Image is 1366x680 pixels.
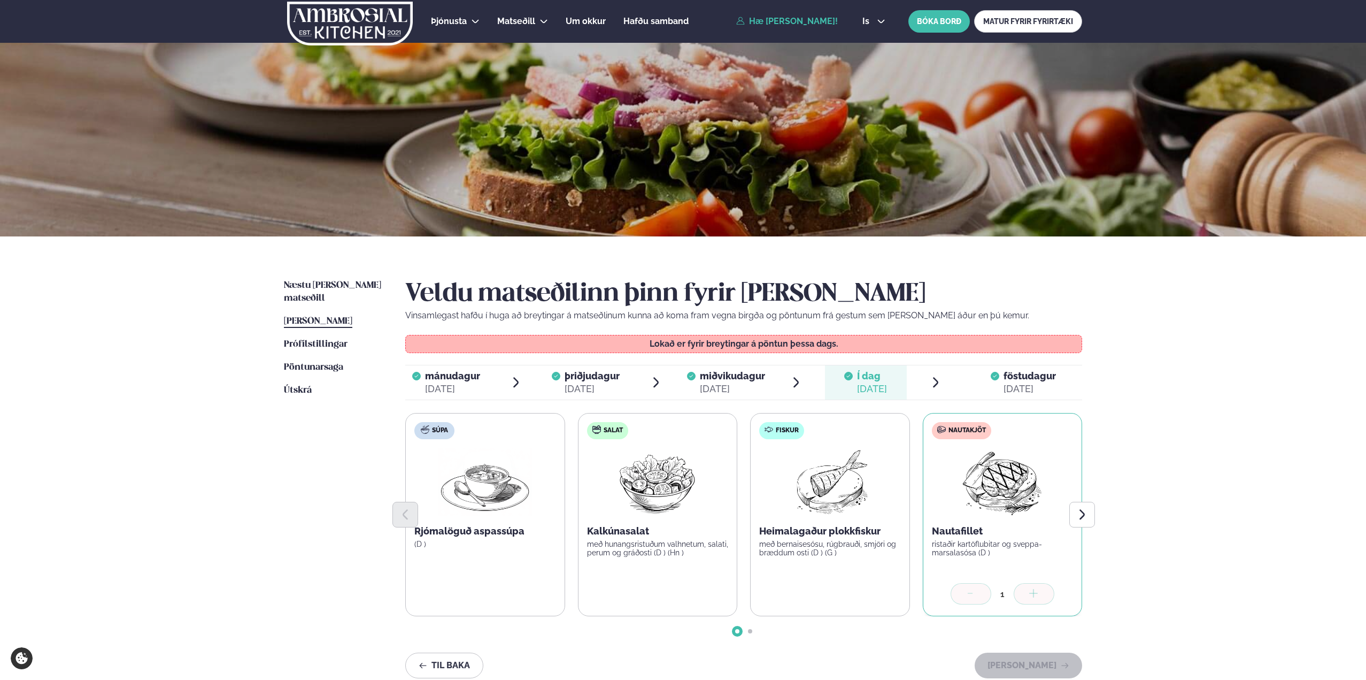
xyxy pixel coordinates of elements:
[862,17,873,26] span: is
[700,383,765,395] div: [DATE]
[497,16,535,26] span: Matseðill
[592,425,601,434] img: salad.svg
[566,16,606,26] span: Um okkur
[955,448,1049,516] img: Beef-Meat.png
[932,525,1074,538] p: Nautafillet
[284,384,312,397] a: Útskrá
[11,647,33,669] a: Cookie settings
[759,540,901,557] p: með bernaisesósu, rúgbrauði, smjöri og bræddum osti (D ) (G )
[284,315,352,328] a: [PERSON_NAME]
[857,370,887,383] span: Í dag
[421,425,429,434] img: soup.svg
[735,629,739,633] span: Go to slide 1
[284,340,348,349] span: Prófílstillingar
[587,525,729,538] p: Kalkúnasalat
[416,340,1071,348] p: Lokað er fyrir breytingar á pöntun þessa dags.
[908,10,970,33] button: BÓKA BORÐ
[1069,502,1095,528] button: Next slide
[438,448,532,516] img: Soup.png
[991,588,1014,600] div: 1
[414,525,556,538] p: Rjómalöguð aspassúpa
[414,540,556,548] p: (D )
[431,15,467,28] a: Þjónusta
[700,370,765,381] span: miðvikudagur
[776,426,799,435] span: Fiskur
[587,540,729,557] p: með hunangsristuðum valhnetum, salati, perum og gráðosti (D ) (Hn )
[1004,383,1056,395] div: [DATE]
[783,448,877,516] img: Fish.png
[284,281,381,303] span: Næstu [PERSON_NAME] matseðill
[566,15,606,28] a: Um okkur
[610,448,705,516] img: Salad.png
[284,363,343,372] span: Pöntunarsaga
[284,338,348,351] a: Prófílstillingar
[623,16,689,26] span: Hafðu samband
[405,653,483,678] button: Til baka
[432,426,448,435] span: Súpa
[974,10,1082,33] a: MATUR FYRIR FYRIRTÆKI
[759,525,901,538] p: Heimalagaður plokkfiskur
[765,425,773,434] img: fish.svg
[948,426,986,435] span: Nautakjöt
[284,317,352,326] span: [PERSON_NAME]
[975,653,1082,678] button: [PERSON_NAME]
[497,15,535,28] a: Matseðill
[857,383,887,395] div: [DATE]
[284,361,343,374] a: Pöntunarsaga
[392,502,418,528] button: Previous slide
[736,17,838,26] a: Hæ [PERSON_NAME]!
[284,279,384,305] a: Næstu [PERSON_NAME] matseðill
[405,279,1082,309] h2: Veldu matseðilinn þinn fyrir [PERSON_NAME]
[425,383,480,395] div: [DATE]
[565,370,620,381] span: þriðjudagur
[932,540,1074,557] p: ristaðir kartöflubitar og sveppa- marsalasósa (D )
[854,17,894,26] button: is
[405,309,1082,322] p: Vinsamlegast hafðu í huga að breytingar á matseðlinum kunna að koma fram vegna birgða og pöntunum...
[284,386,312,395] span: Útskrá
[1004,370,1056,381] span: föstudagur
[623,15,689,28] a: Hafðu samband
[565,383,620,395] div: [DATE]
[748,629,752,633] span: Go to slide 2
[937,425,946,434] img: beef.svg
[425,370,480,381] span: mánudagur
[431,16,467,26] span: Þjónusta
[604,426,623,435] span: Salat
[286,2,414,45] img: logo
